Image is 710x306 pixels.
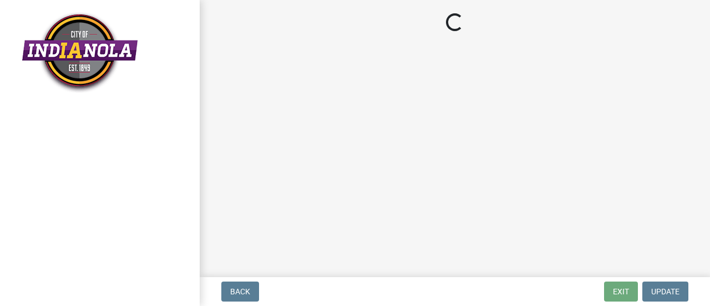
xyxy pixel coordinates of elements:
[651,287,679,296] span: Update
[230,287,250,296] span: Back
[22,12,138,93] img: City of Indianola, Iowa
[642,282,688,302] button: Update
[221,282,259,302] button: Back
[604,282,638,302] button: Exit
